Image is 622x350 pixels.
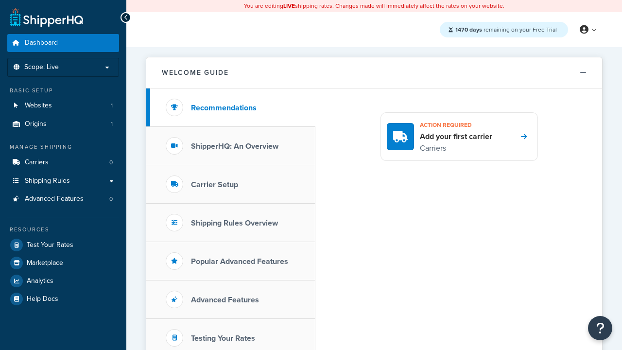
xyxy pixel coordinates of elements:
[7,97,119,115] a: Websites1
[25,39,58,47] span: Dashboard
[27,241,73,249] span: Test Your Rates
[7,97,119,115] li: Websites
[7,236,119,254] a: Test Your Rates
[25,120,47,128] span: Origins
[191,296,259,304] h3: Advanced Features
[455,25,482,34] strong: 1470 days
[25,102,52,110] span: Websites
[109,195,113,203] span: 0
[7,143,119,151] div: Manage Shipping
[420,119,492,131] h3: Action required
[7,272,119,290] a: Analytics
[7,226,119,234] div: Resources
[162,69,229,76] h2: Welcome Guide
[7,190,119,208] li: Advanced Features
[191,219,278,227] h3: Shipping Rules Overview
[191,142,278,151] h3: ShipperHQ: An Overview
[7,290,119,308] a: Help Docs
[27,277,53,285] span: Analytics
[7,190,119,208] a: Advanced Features0
[420,131,492,142] h4: Add your first carrier
[191,257,288,266] h3: Popular Advanced Features
[420,142,492,155] p: Carriers
[25,158,49,167] span: Carriers
[191,180,238,189] h3: Carrier Setup
[24,63,59,71] span: Scope: Live
[7,115,119,133] a: Origins1
[7,34,119,52] a: Dashboard
[25,195,84,203] span: Advanced Features
[7,172,119,190] a: Shipping Rules
[27,259,63,267] span: Marketplace
[27,295,58,303] span: Help Docs
[7,254,119,272] a: Marketplace
[191,334,255,343] h3: Testing Your Rates
[7,87,119,95] div: Basic Setup
[191,104,257,112] h3: Recommendations
[588,316,612,340] button: Open Resource Center
[283,1,295,10] b: LIVE
[146,57,602,88] button: Welcome Guide
[7,154,119,172] li: Carriers
[7,115,119,133] li: Origins
[109,158,113,167] span: 0
[25,177,70,185] span: Shipping Rules
[111,120,113,128] span: 1
[111,102,113,110] span: 1
[7,154,119,172] a: Carriers0
[455,25,557,34] span: remaining on your Free Trial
